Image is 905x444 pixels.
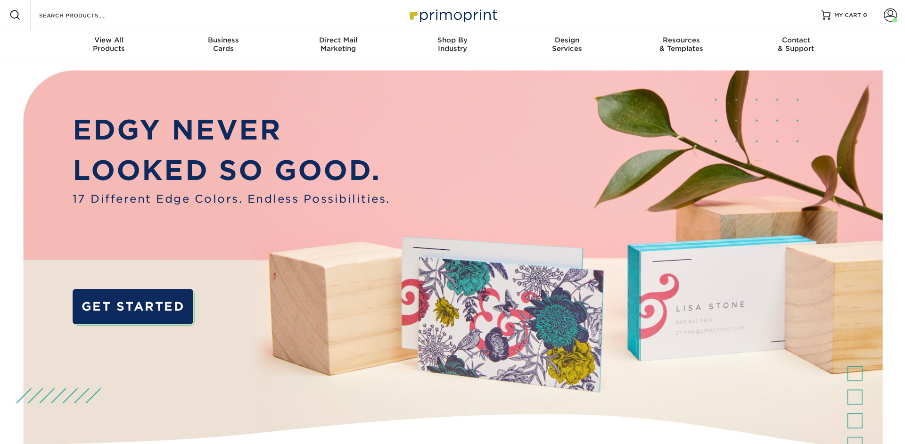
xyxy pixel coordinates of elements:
[395,36,510,53] div: Industry
[510,36,624,53] div: Services
[405,5,500,25] img: Primoprint
[166,36,281,44] span: Business
[510,30,624,60] a: DesignServices
[52,36,166,53] div: Products
[166,30,281,60] a: BusinessCards
[73,150,390,191] p: LOOKED SO GOOD.
[739,36,853,53] div: & Support
[395,30,510,60] a: Shop ByIndustry
[624,36,739,44] span: Resources
[834,11,861,19] span: MY CART
[395,36,510,44] span: Shop By
[739,30,853,60] a: Contact& Support
[739,36,853,44] span: Contact
[73,110,390,150] p: EDGY NEVER
[166,36,281,53] div: Cards
[624,36,739,53] div: & Templates
[624,30,739,60] a: Resources& Templates
[38,9,130,21] input: SEARCH PRODUCTS.....
[281,36,395,53] div: Marketing
[73,191,390,207] span: 17 Different Edge Colors. Endless Possibilities.
[281,30,395,60] a: Direct MailMarketing
[52,36,166,44] span: View All
[863,12,867,18] span: 0
[73,289,194,325] a: GET STARTED
[52,30,166,60] a: View AllProducts
[510,36,624,44] span: Design
[281,36,395,44] span: Direct Mail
